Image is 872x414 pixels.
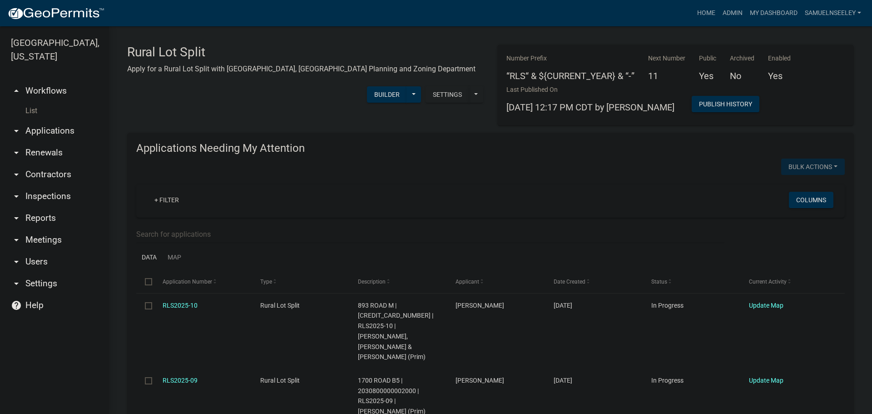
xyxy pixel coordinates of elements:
span: Rural Lot Split [260,302,300,309]
span: Description [358,279,386,285]
span: Applicant [456,279,479,285]
datatable-header-cell: Applicant [447,271,545,293]
datatable-header-cell: Select [136,271,154,293]
p: Number Prefix [506,54,634,63]
span: Lacie C Hamlin [456,377,504,384]
p: Apply for a Rural Lot Split with [GEOGRAPHIC_DATA], [GEOGRAPHIC_DATA] Planning and Zoning Department [127,64,476,75]
i: arrow_drop_down [11,256,22,267]
i: arrow_drop_down [11,125,22,136]
span: 09/04/2025 [554,377,572,384]
span: Current Activity [749,279,787,285]
i: arrow_drop_down [11,191,22,202]
h5: Yes [699,70,716,81]
i: arrow_drop_down [11,234,22,245]
a: Admin [719,5,746,22]
i: arrow_drop_down [11,147,22,158]
span: Application Number [163,279,212,285]
datatable-header-cell: Date Created [545,271,642,293]
h5: Yes [768,70,791,81]
p: Next Number [648,54,685,63]
span: Rural Lot Split [260,377,300,384]
button: Builder [367,86,407,103]
i: help [11,300,22,311]
h5: “RLS“ & ${CURRENT_YEAR} & “-” [506,70,634,81]
span: Date Created [554,279,585,285]
datatable-header-cell: Current Activity [740,271,838,293]
a: Home [694,5,719,22]
i: arrow_drop_down [11,213,22,224]
a: Update Map [749,302,783,309]
a: RLS2025-10 [163,302,198,309]
h4: Applications Needing My Attention [136,142,845,155]
button: Settings [426,86,469,103]
h5: 11 [648,70,685,81]
i: arrow_drop_up [11,85,22,96]
span: Kyle Brinkman [456,302,504,309]
button: Bulk Actions [781,159,845,175]
a: Update Map [749,377,783,384]
button: Columns [789,192,833,208]
a: Data [136,244,162,271]
a: Map [162,244,187,271]
i: arrow_drop_down [11,169,22,180]
a: + Filter [147,192,186,208]
p: Archived [730,54,754,63]
p: Enabled [768,54,791,63]
a: RLS2025-09 [163,377,198,384]
p: Last Published On [506,85,674,95]
a: My Dashboard [746,5,801,22]
a: SamuelNSeeley [801,5,865,22]
span: 893 ROAD M | 2272600000002000 | RLS2025-10 | BRINKMAN, KYLE LEWIS & CARR, ASHLEY JO (Prim) [358,302,433,361]
h3: Rural Lot Split [127,45,476,60]
i: arrow_drop_down [11,278,22,289]
span: In Progress [651,377,684,384]
datatable-header-cell: Application Number [154,271,251,293]
h5: No [730,70,754,81]
button: Publish History [692,96,759,112]
datatable-header-cell: Status [643,271,740,293]
span: Type [260,279,272,285]
datatable-header-cell: Description [349,271,447,293]
wm-modal-confirm: Workflow Publish History [692,101,759,109]
datatable-header-cell: Type [252,271,349,293]
input: Search for applications [136,225,724,244]
span: In Progress [651,302,684,309]
span: 09/16/2025 [554,302,572,309]
p: Public [699,54,716,63]
span: Status [651,279,667,285]
span: [DATE] 12:17 PM CDT by [PERSON_NAME] [506,102,674,113]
